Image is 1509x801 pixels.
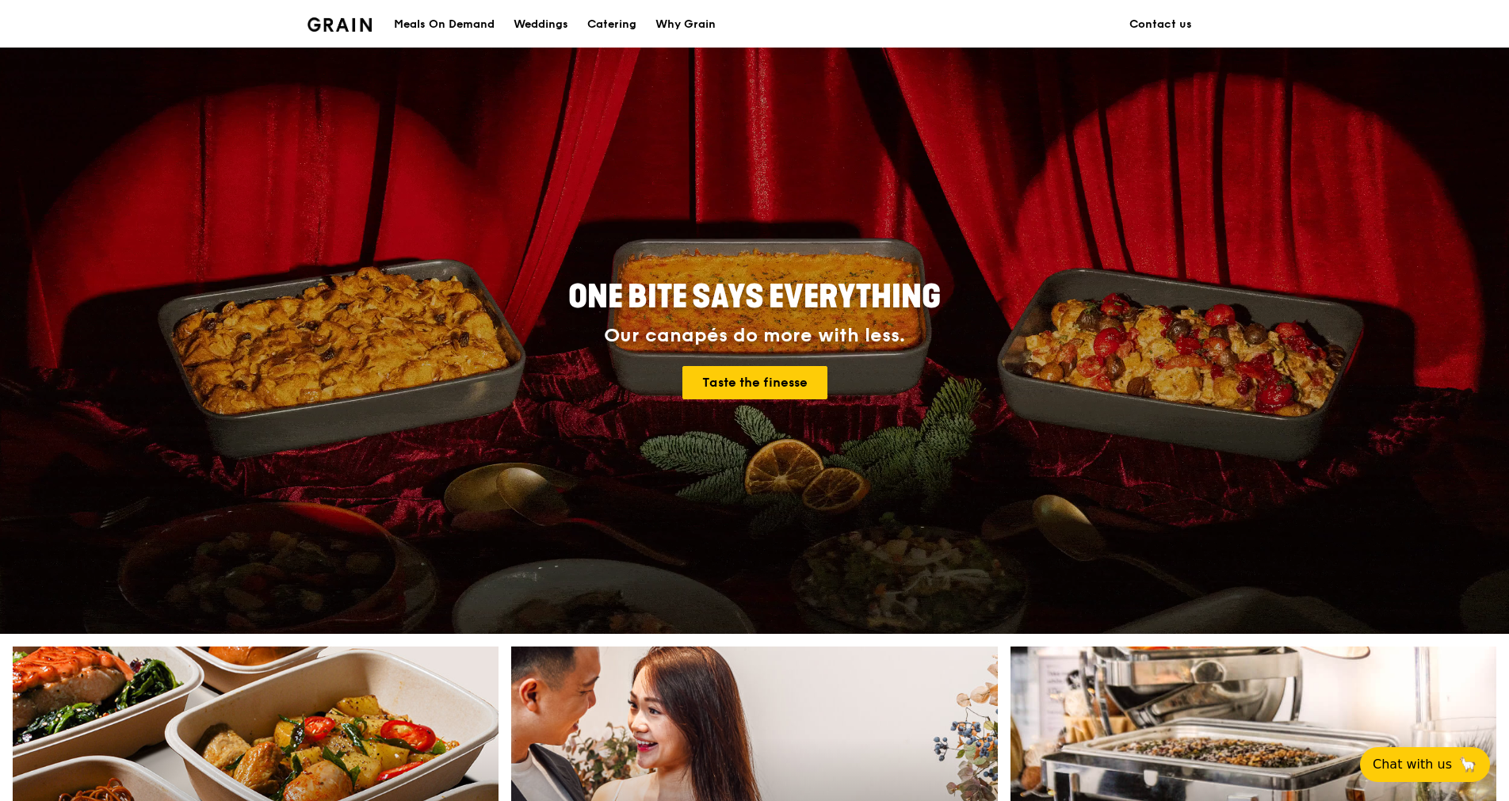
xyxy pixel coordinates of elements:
[394,1,495,48] div: Meals On Demand
[308,17,372,32] img: Grain
[568,278,941,316] span: ONE BITE SAYS EVERYTHING
[504,1,578,48] a: Weddings
[1373,755,1452,774] span: Chat with us
[682,366,827,399] a: Taste the finesse
[1120,1,1201,48] a: Contact us
[646,1,725,48] a: Why Grain
[514,1,568,48] div: Weddings
[1458,755,1477,774] span: 🦙
[655,1,716,48] div: Why Grain
[587,1,636,48] div: Catering
[469,325,1040,347] div: Our canapés do more with less.
[578,1,646,48] a: Catering
[1360,747,1490,782] button: Chat with us🦙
